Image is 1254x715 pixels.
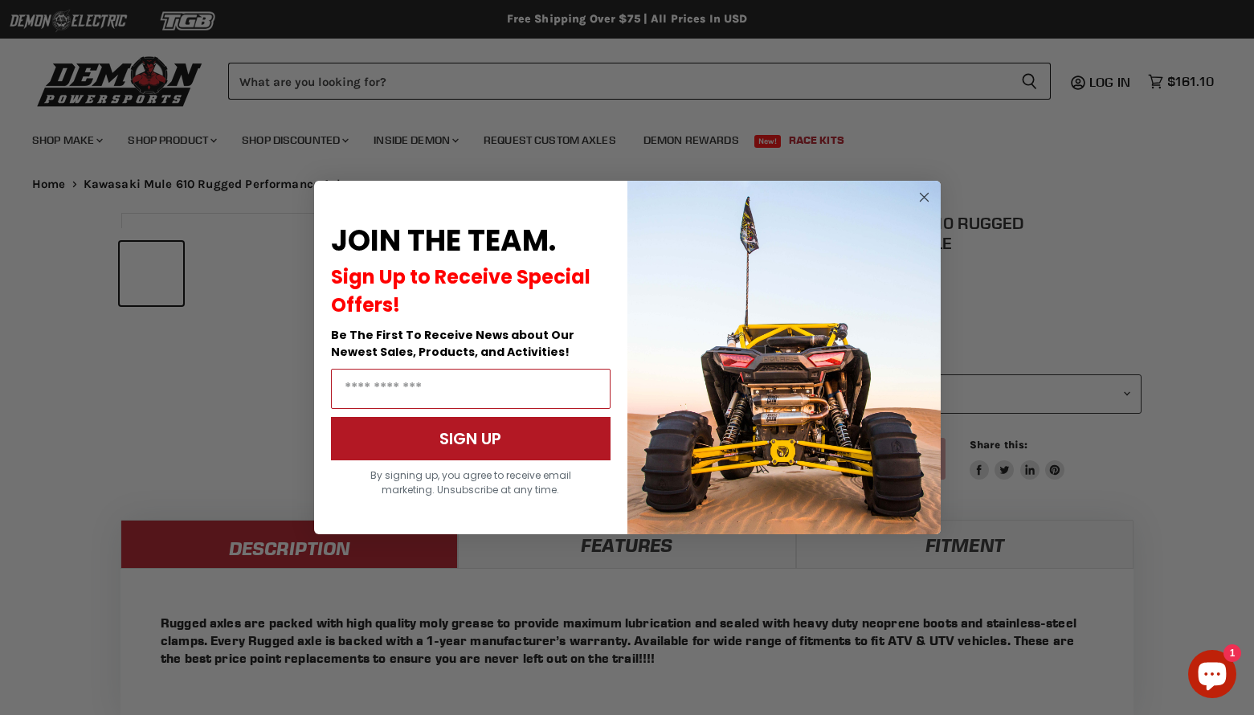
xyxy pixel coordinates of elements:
[627,181,941,534] img: a9095488-b6e7-41ba-879d-588abfab540b.jpeg
[914,187,934,207] button: Close dialog
[331,264,590,318] span: Sign Up to Receive Special Offers!
[331,327,574,360] span: Be The First To Receive News about Our Newest Sales, Products, and Activities!
[331,220,556,261] span: JOIN THE TEAM.
[331,369,611,409] input: Email Address
[370,468,571,496] span: By signing up, you agree to receive email marketing. Unsubscribe at any time.
[331,417,611,460] button: SIGN UP
[1183,650,1241,702] inbox-online-store-chat: Shopify online store chat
